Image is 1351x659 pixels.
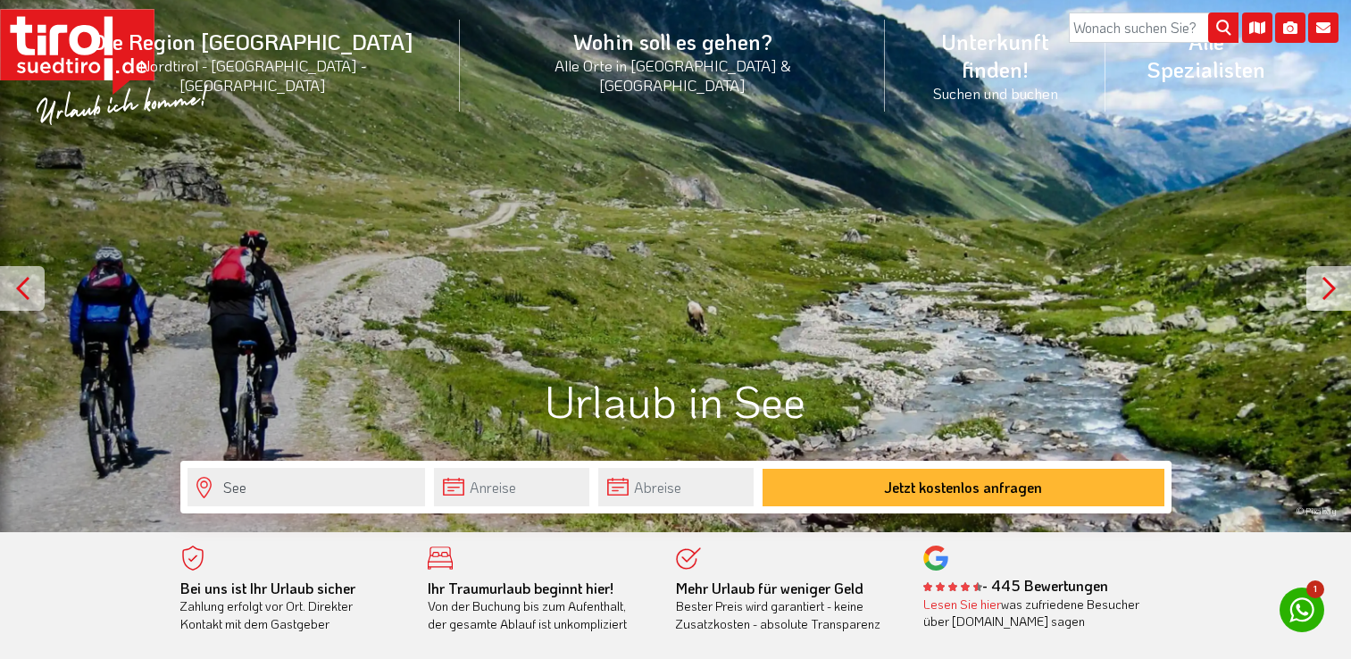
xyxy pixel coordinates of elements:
button: Jetzt kostenlos anfragen [763,469,1164,506]
div: was zufriedene Besucher über [DOMAIN_NAME] sagen [923,596,1145,630]
small: Nordtirol - [GEOGRAPHIC_DATA] - [GEOGRAPHIC_DATA] [66,55,438,95]
b: Bei uns ist Ihr Urlaub sicher [180,579,355,597]
a: 1 [1280,588,1324,632]
a: Alle Spezialisten [1105,8,1306,103]
i: Karte öffnen [1242,13,1272,43]
b: - 445 Bewertungen [923,576,1108,595]
div: Von der Buchung bis zum Aufenthalt, der gesamte Ablauf ist unkompliziert [428,580,649,633]
b: Ihr Traumurlaub beginnt hier! [428,579,613,597]
span: 1 [1306,580,1324,598]
a: Die Region [GEOGRAPHIC_DATA]Nordtirol - [GEOGRAPHIC_DATA] - [GEOGRAPHIC_DATA] [45,8,460,114]
input: Anreise [434,468,589,506]
i: Fotogalerie [1275,13,1305,43]
div: Zahlung erfolgt vor Ort. Direkter Kontakt mit dem Gastgeber [180,580,402,633]
i: Kontakt [1308,13,1338,43]
div: Bester Preis wird garantiert - keine Zusatzkosten - absolute Transparenz [676,580,897,633]
a: Lesen Sie hier [923,596,1001,613]
a: Wohin soll es gehen?Alle Orte in [GEOGRAPHIC_DATA] & [GEOGRAPHIC_DATA] [460,8,885,114]
small: Suchen und buchen [906,83,1084,103]
input: Abreise [598,468,754,506]
b: Mehr Urlaub für weniger Geld [676,579,863,597]
input: Wo soll's hingehen? [188,468,425,506]
a: Unterkunft finden!Suchen und buchen [885,8,1105,122]
h1: Urlaub in See [180,376,1172,425]
small: Alle Orte in [GEOGRAPHIC_DATA] & [GEOGRAPHIC_DATA] [481,55,863,95]
input: Wonach suchen Sie? [1069,13,1238,43]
